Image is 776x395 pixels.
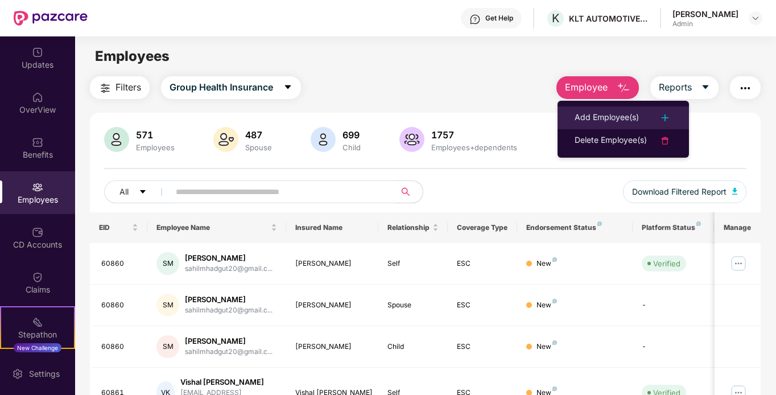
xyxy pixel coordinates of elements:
[90,212,148,243] th: EID
[139,188,147,197] span: caret-down
[104,180,174,203] button: Allcaret-down
[340,143,363,152] div: Child
[552,340,557,345] img: svg+xml;base64,PHN2ZyB4bWxucz0iaHR0cDovL3d3dy53My5vcmcvMjAwMC9zdmciIHdpZHRoPSI4IiBoZWlnaHQ9IjgiIH...
[161,76,301,99] button: Group Health Insurancecaret-down
[295,258,370,269] div: [PERSON_NAME]
[213,127,238,152] img: svg+xml;base64,PHN2ZyB4bWxucz0iaHR0cDovL3d3dy53My5vcmcvMjAwMC9zdmciIHhtbG5zOnhsaW5rPSJodHRwOi8vd3...
[575,111,639,125] div: Add Employee(s)
[653,258,680,269] div: Verified
[185,336,273,347] div: [PERSON_NAME]
[729,254,748,273] img: manageButton
[448,212,517,243] th: Coverage Type
[1,329,74,340] div: Stepathon
[556,76,639,99] button: Employee
[457,258,508,269] div: ESC
[469,14,481,25] img: svg+xml;base64,PHN2ZyBpZD0iSGVscC0zMngzMiIgeG1sbnM9Imh0dHA6Ly93d3cudzMub3JnLzIwMDAvc3ZnIiB3aWR0aD...
[115,80,141,94] span: Filters
[387,300,439,311] div: Spouse
[633,326,713,368] td: -
[597,221,602,226] img: svg+xml;base64,PHN2ZyB4bWxucz0iaHR0cDovL3d3dy53My5vcmcvMjAwMC9zdmciIHdpZHRoPSI4IiBoZWlnaHQ9IjgiIH...
[536,258,557,269] div: New
[98,81,112,95] img: svg+xml;base64,PHN2ZyB4bWxucz0iaHR0cDovL3d3dy53My5vcmcvMjAwMC9zdmciIHdpZHRoPSIyNCIgaGVpZ2h0PSIyNC...
[170,80,273,94] span: Group Health Insurance
[156,223,269,232] span: Employee Name
[696,221,701,226] img: svg+xml;base64,PHN2ZyB4bWxucz0iaHR0cDovL3d3dy53My5vcmcvMjAwMC9zdmciIHdpZHRoPSI4IiBoZWlnaHQ9IjgiIH...
[429,129,519,141] div: 1757
[659,80,692,94] span: Reports
[552,299,557,303] img: svg+xml;base64,PHN2ZyB4bWxucz0iaHR0cDovL3d3dy53My5vcmcvMjAwMC9zdmciIHdpZHRoPSI4IiBoZWlnaHQ9IjgiIH...
[101,341,139,352] div: 60860
[134,143,177,152] div: Employees
[32,47,43,58] img: svg+xml;base64,PHN2ZyBpZD0iVXBkYXRlZCIgeG1sbnM9Imh0dHA6Ly93d3cudzMub3JnLzIwMDAvc3ZnIiB3aWR0aD0iMj...
[632,186,727,198] span: Download Filtered Report
[395,180,423,203] button: search
[295,300,370,311] div: [PERSON_NAME]
[104,127,129,152] img: svg+xml;base64,PHN2ZyB4bWxucz0iaHR0cDovL3d3dy53My5vcmcvMjAwMC9zdmciIHhtbG5zOnhsaW5rPSJodHRwOi8vd3...
[185,264,273,274] div: sahilmhadgut20@gmail.c...
[147,212,286,243] th: Employee Name
[32,227,43,238] img: svg+xml;base64,PHN2ZyBpZD0iQ0RfQWNjb3VudHMiIGRhdGEtbmFtZT0iQ0QgQWNjb3VudHMiIHhtbG5zPSJodHRwOi8vd3...
[32,316,43,328] img: svg+xml;base64,PHN2ZyB4bWxucz0iaHR0cDovL3d3dy53My5vcmcvMjAwMC9zdmciIHdpZHRoPSIyMSIgaGVpZ2h0PSIyMC...
[185,305,273,316] div: sahilmhadgut20@gmail.c...
[658,111,672,125] img: svg+xml;base64,PHN2ZyB4bWxucz0iaHR0cDovL3d3dy53My5vcmcvMjAwMC9zdmciIHdpZHRoPSIyNCIgaGVpZ2h0PSIyNC...
[751,14,760,23] img: svg+xml;base64,PHN2ZyBpZD0iRHJvcGRvd24tMzJ4MzIiIHhtbG5zPSJodHRwOi8vd3d3LnczLm9yZy8yMDAwL3N2ZyIgd2...
[156,335,179,358] div: SM
[569,13,649,24] div: KLT AUTOMOTIVE AND TUBULAR PRODUCTS LTD
[732,188,738,195] img: svg+xml;base64,PHN2ZyB4bWxucz0iaHR0cDovL3d3dy53My5vcmcvMjAwMC9zdmciIHhtbG5zOnhsaW5rPSJodHRwOi8vd3...
[552,386,557,391] img: svg+xml;base64,PHN2ZyB4bWxucz0iaHR0cDovL3d3dy53My5vcmcvMjAwMC9zdmciIHdpZHRoPSI4IiBoZWlnaHQ9IjgiIH...
[32,137,43,148] img: svg+xml;base64,PHN2ZyBpZD0iQmVuZWZpdHMiIHhtbG5zPSJodHRwOi8vd3d3LnczLm9yZy8yMDAwL3N2ZyIgd2lkdGg9Ij...
[26,368,63,380] div: Settings
[156,294,179,316] div: SM
[672,9,738,19] div: [PERSON_NAME]
[32,271,43,283] img: svg+xml;base64,PHN2ZyBpZD0iQ2xhaW0iIHhtbG5zPSJodHRwOi8vd3d3LnczLm9yZy8yMDAwL3N2ZyIgd2lkdGg9IjIwIi...
[575,134,647,147] div: Delete Employee(s)
[12,368,23,380] img: svg+xml;base64,PHN2ZyBpZD0iU2V0dGluZy0yMHgyMCIgeG1sbnM9Imh0dHA6Ly93d3cudzMub3JnLzIwMDAvc3ZnIiB3aW...
[99,223,130,232] span: EID
[32,92,43,103] img: svg+xml;base64,PHN2ZyBpZD0iSG9tZSIgeG1sbnM9Imh0dHA6Ly93d3cudzMub3JnLzIwMDAvc3ZnIiB3aWR0aD0iMjAiIG...
[185,294,273,305] div: [PERSON_NAME]
[95,48,170,64] span: Employees
[387,341,439,352] div: Child
[552,11,559,25] span: K
[395,187,417,196] span: search
[399,127,424,152] img: svg+xml;base64,PHN2ZyB4bWxucz0iaHR0cDovL3d3dy53My5vcmcvMjAwMC9zdmciIHhtbG5zOnhsaW5rPSJodHRwOi8vd3...
[565,80,608,94] span: Employee
[536,341,557,352] div: New
[387,258,439,269] div: Self
[185,253,273,264] div: [PERSON_NAME]
[185,347,273,357] div: sahilmhadgut20@gmail.c...
[14,11,88,26] img: New Pazcare Logo
[701,83,710,93] span: caret-down
[429,143,519,152] div: Employees+dependents
[295,341,370,352] div: [PERSON_NAME]
[658,134,672,147] img: svg+xml;base64,PHN2ZyB4bWxucz0iaHR0cDovL3d3dy53My5vcmcvMjAwMC9zdmciIHdpZHRoPSIyNCIgaGVpZ2h0PSIyNC...
[738,81,752,95] img: svg+xml;base64,PHN2ZyB4bWxucz0iaHR0cDovL3d3dy53My5vcmcvMjAwMC9zdmciIHdpZHRoPSIyNCIgaGVpZ2h0PSIyNC...
[387,223,430,232] span: Relationship
[457,300,508,311] div: ESC
[378,212,448,243] th: Relationship
[90,76,150,99] button: Filters
[134,129,177,141] div: 571
[633,285,713,326] td: -
[617,81,630,95] img: svg+xml;base64,PHN2ZyB4bWxucz0iaHR0cDovL3d3dy53My5vcmcvMjAwMC9zdmciIHhtbG5zOnhsaW5rPSJodHRwOi8vd3...
[650,76,719,99] button: Reportscaret-down
[14,343,61,352] div: New Challenge
[485,14,513,23] div: Get Help
[340,129,363,141] div: 699
[286,212,379,243] th: Insured Name
[101,300,139,311] div: 60860
[623,180,747,203] button: Download Filtered Report
[101,258,139,269] div: 60860
[243,143,274,152] div: Spouse
[457,341,508,352] div: ESC
[526,223,624,232] div: Endorsement Status
[119,186,129,198] span: All
[180,377,277,388] div: Vishal [PERSON_NAME]
[552,257,557,262] img: svg+xml;base64,PHN2ZyB4bWxucz0iaHR0cDovL3d3dy53My5vcmcvMjAwMC9zdmciIHdpZHRoPSI4IiBoZWlnaHQ9IjgiIH...
[283,83,292,93] span: caret-down
[715,212,761,243] th: Manage
[243,129,274,141] div: 487
[536,300,557,311] div: New
[32,182,43,193] img: svg+xml;base64,PHN2ZyBpZD0iRW1wbG95ZWVzIiB4bWxucz0iaHR0cDovL3d3dy53My5vcmcvMjAwMC9zdmciIHdpZHRoPS...
[311,127,336,152] img: svg+xml;base64,PHN2ZyB4bWxucz0iaHR0cDovL3d3dy53My5vcmcvMjAwMC9zdmciIHhtbG5zOnhsaW5rPSJodHRwOi8vd3...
